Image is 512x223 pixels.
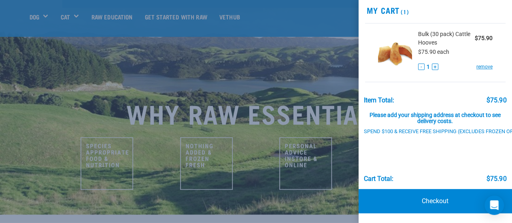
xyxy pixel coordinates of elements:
span: Bulk (30 pack) Cattle Hooves [418,30,475,47]
span: (1) [399,10,409,13]
button: - [418,64,425,70]
div: $75.90 [487,97,506,104]
a: remove [476,63,493,70]
strong: $75.90 [475,35,493,41]
div: Item Total: [364,97,394,104]
div: Open Intercom Messenger [484,195,504,215]
div: Please add your shipping address at checkout to see delivery costs. [364,104,506,125]
img: Cattle Hooves [378,30,412,72]
div: $75.90 [487,175,506,183]
button: + [432,64,438,70]
span: 1 [427,63,430,71]
span: $75.90 each [418,49,449,55]
div: Cart total: [364,175,393,183]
